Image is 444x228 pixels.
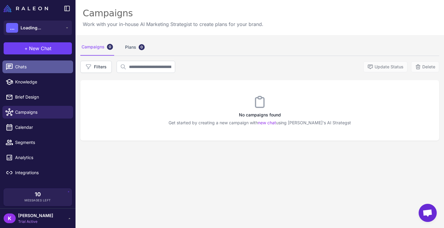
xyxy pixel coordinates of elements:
[83,7,263,19] div: Campaigns
[2,121,73,134] a: Calendar
[363,61,407,72] button: Update Status
[83,21,263,28] p: Work with your in-house AI Marketing Strategist to create plans for your brand.
[15,94,68,100] span: Brief Design
[411,61,439,72] button: Delete
[4,5,50,12] a: Raleon Logo
[4,21,72,35] button: ...Loading...
[80,112,439,118] h3: No campaigns found
[80,119,439,126] p: Get started by creating a new campaign with using [PERSON_NAME]'s AI Strategst
[18,212,53,219] span: [PERSON_NAME]
[15,154,68,161] span: Analytics
[107,44,113,50] div: 0
[4,42,72,54] button: +New Chat
[2,60,73,73] a: Chats
[24,45,28,52] span: +
[24,198,51,203] span: Messages Left
[15,169,68,176] span: Integrations
[2,106,73,119] a: Campaigns
[15,109,68,116] span: Campaigns
[2,91,73,103] a: Brief Design
[15,79,68,85] span: Knowledge
[80,39,114,56] div: Campaigns
[15,139,68,146] span: Segments
[35,192,41,197] span: 10
[4,5,48,12] img: Raleon Logo
[419,204,437,222] div: Open chat
[15,124,68,131] span: Calendar
[2,166,73,179] a: Integrations
[80,61,112,73] button: Filters
[2,76,73,88] a: Knowledge
[4,213,16,223] div: K
[2,136,73,149] a: Segments
[15,64,68,70] span: Chats
[6,23,18,33] div: ...
[258,120,276,125] a: new chat
[29,45,51,52] span: New Chat
[2,151,73,164] a: Analytics
[18,219,53,224] span: Trial Active
[124,39,146,56] div: Plans
[21,24,41,31] span: Loading...
[139,44,145,50] div: 0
